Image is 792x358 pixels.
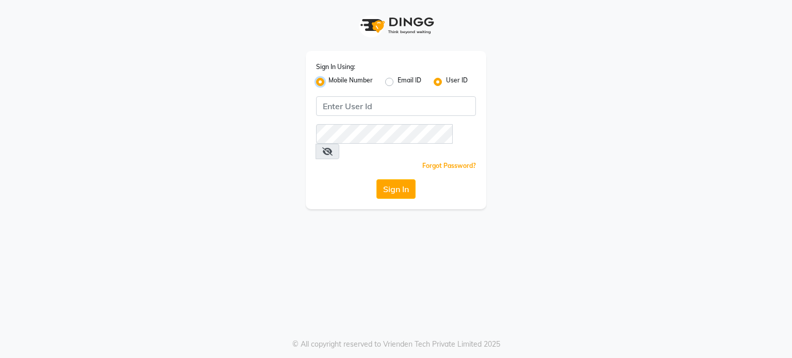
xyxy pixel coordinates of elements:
input: Username [316,96,476,116]
label: Email ID [398,76,421,88]
label: User ID [446,76,468,88]
a: Forgot Password? [422,162,476,169]
label: Mobile Number [328,76,373,88]
button: Sign In [376,179,416,199]
input: Username [316,124,453,144]
img: logo1.svg [355,10,437,41]
label: Sign In Using: [316,62,355,72]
